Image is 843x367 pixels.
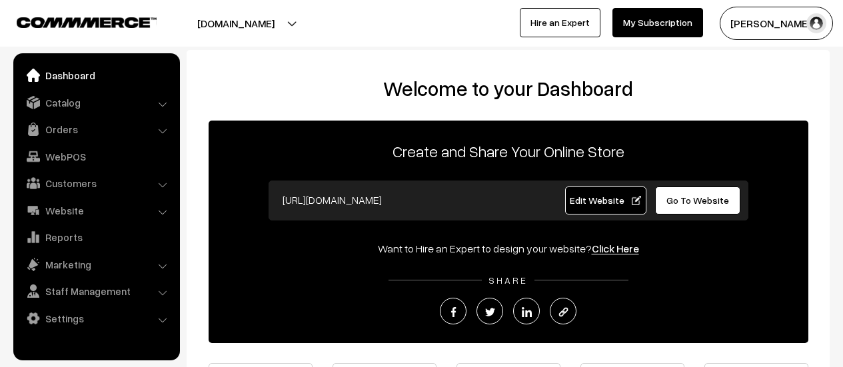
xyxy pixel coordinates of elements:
[17,145,175,169] a: WebPOS
[520,8,600,37] a: Hire an Expert
[17,117,175,141] a: Orders
[17,306,175,330] a: Settings
[17,171,175,195] a: Customers
[570,194,641,206] span: Edit Website
[151,7,321,40] button: [DOMAIN_NAME]
[655,186,741,214] a: Go To Website
[666,194,729,206] span: Go To Website
[17,91,175,115] a: Catalog
[806,13,826,33] img: user
[17,63,175,87] a: Dashboard
[17,17,157,27] img: COMMMERCE
[17,225,175,249] a: Reports
[612,8,703,37] a: My Subscription
[17,198,175,222] a: Website
[209,240,808,256] div: Want to Hire an Expert to design your website?
[17,252,175,276] a: Marketing
[720,7,833,40] button: [PERSON_NAME]
[209,139,808,163] p: Create and Share Your Online Store
[592,242,639,255] a: Click Here
[200,77,816,101] h2: Welcome to your Dashboard
[482,274,534,286] span: SHARE
[17,279,175,303] a: Staff Management
[17,13,133,29] a: COMMMERCE
[565,186,646,214] a: Edit Website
